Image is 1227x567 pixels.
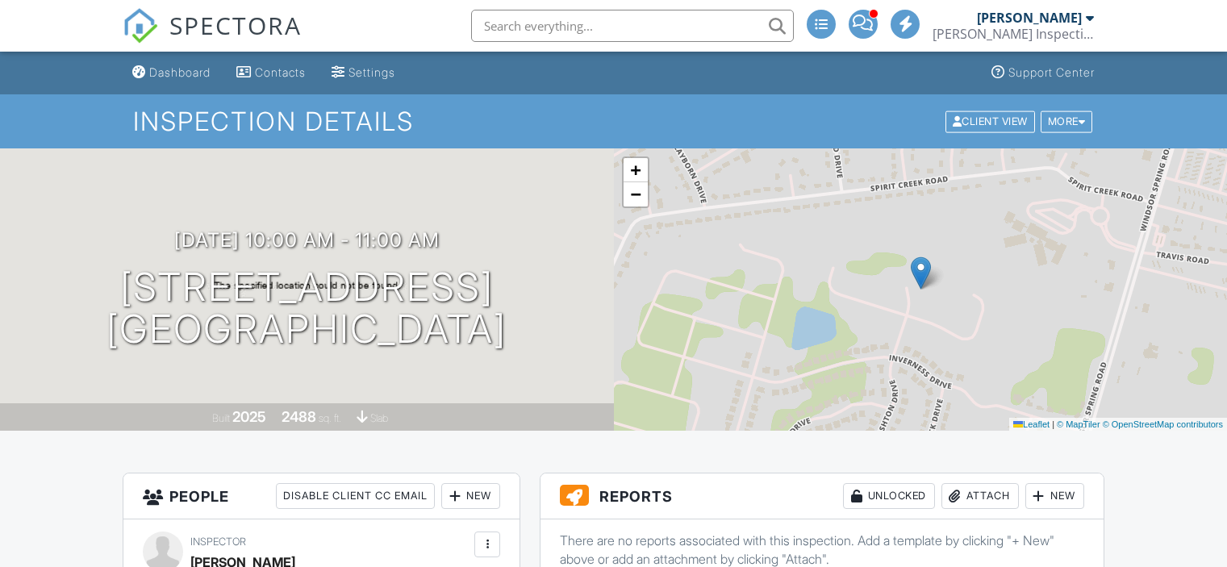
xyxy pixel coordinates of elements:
a: © OpenStreetMap contributors [1103,419,1223,429]
span: Built [212,412,230,424]
div: [PERSON_NAME] [977,10,1082,26]
a: SPECTORA [123,22,302,56]
span: − [630,184,641,204]
div: Dashboard [149,65,211,79]
span: | [1052,419,1054,429]
a: Client View [944,115,1039,127]
a: Support Center [985,58,1101,88]
div: New [441,483,500,509]
a: Zoom out [624,182,648,206]
span: SPECTORA [169,8,302,42]
div: Support Center [1008,65,1095,79]
a: Leaflet [1013,419,1050,429]
h3: People [123,473,520,519]
img: The Best Home Inspection Software - Spectora [123,8,158,44]
div: More [1041,110,1093,132]
img: Marker [911,256,931,290]
div: Attach [941,483,1019,509]
div: Hargrove Inspection Services, Inc. [933,26,1094,42]
div: Client View [945,110,1035,132]
span: sq. ft. [319,412,341,424]
div: Settings [348,65,395,79]
div: New [1025,483,1084,509]
a: Zoom in [624,158,648,182]
a: Settings [325,58,402,88]
span: + [630,160,641,180]
span: Inspector [190,536,246,548]
span: slab [370,412,388,424]
a: © MapTiler [1057,419,1100,429]
h3: [DATE] 10:00 am - 11:00 am [174,229,440,251]
div: Unlocked [843,483,935,509]
a: Contacts [230,58,312,88]
div: 2488 [282,408,316,425]
h1: Inspection Details [133,107,1094,135]
a: Dashboard [126,58,217,88]
input: Search everything... [471,10,794,42]
div: Contacts [255,65,306,79]
h3: Reports [540,473,1104,519]
div: Disable Client CC Email [276,483,435,509]
div: 2025 [232,408,266,425]
h1: [STREET_ADDRESS] [GEOGRAPHIC_DATA] [106,266,507,352]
